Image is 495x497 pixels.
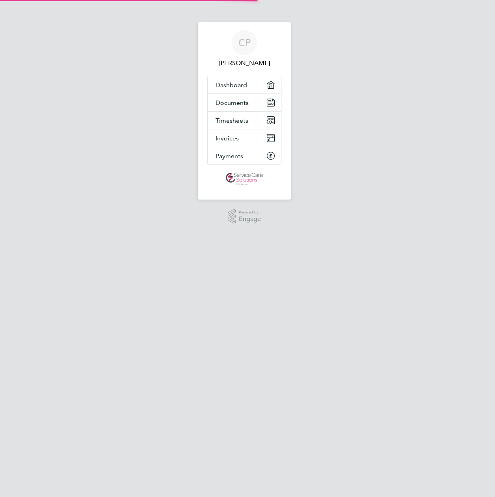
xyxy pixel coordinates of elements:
[226,173,263,185] img: servicecare-logo-retina.png
[207,173,281,185] a: Go to home page
[216,135,239,142] span: Invoices
[208,129,281,147] a: Invoices
[239,209,261,216] span: Powered by
[208,76,281,93] a: Dashboard
[216,99,249,106] span: Documents
[198,22,291,200] nav: Main navigation
[208,94,281,111] a: Documents
[208,147,281,164] a: Payments
[208,112,281,129] a: Timesheets
[228,209,261,224] a: Powered byEngage
[238,37,251,48] span: CP
[216,81,247,89] span: Dashboard
[239,216,261,222] span: Engage
[207,58,281,68] span: Colin Paton
[207,30,281,68] a: CP[PERSON_NAME]
[216,152,243,160] span: Payments
[216,117,248,124] span: Timesheets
